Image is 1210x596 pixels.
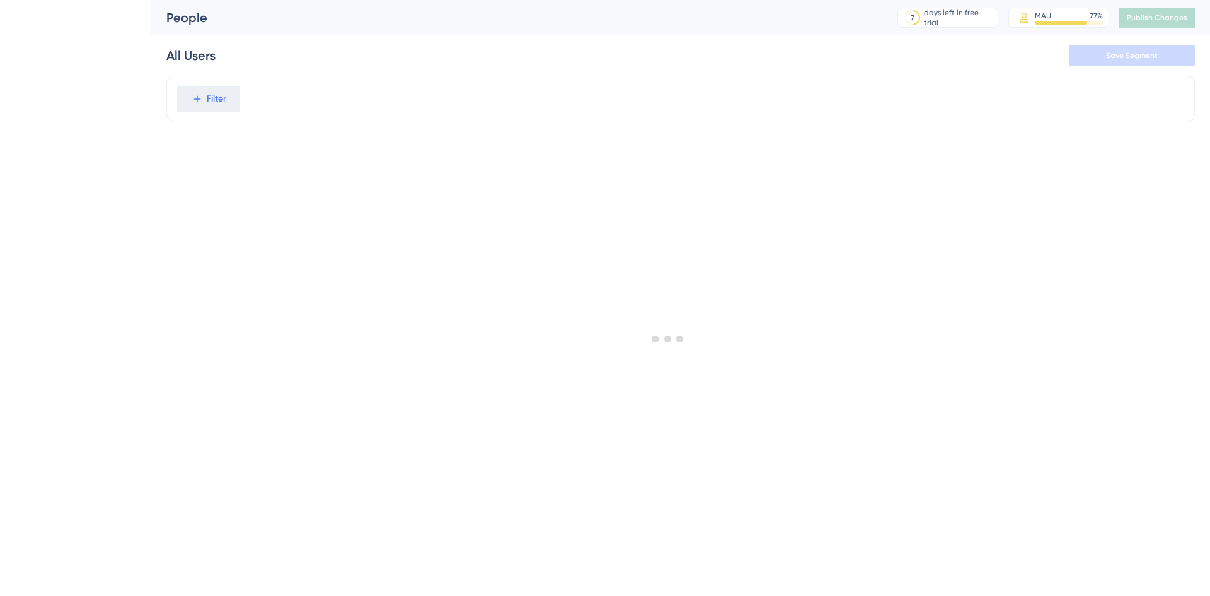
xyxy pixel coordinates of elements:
div: days left in free trial [924,8,994,28]
div: All Users [166,47,216,64]
div: 77 % [1090,11,1103,21]
div: 7 [911,13,914,23]
span: Save Segment [1106,50,1158,61]
button: Save Segment [1069,45,1195,66]
button: Publish Changes [1119,8,1195,28]
div: MAU [1035,11,1051,21]
span: Publish Changes [1127,13,1187,23]
div: People [166,9,866,26]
